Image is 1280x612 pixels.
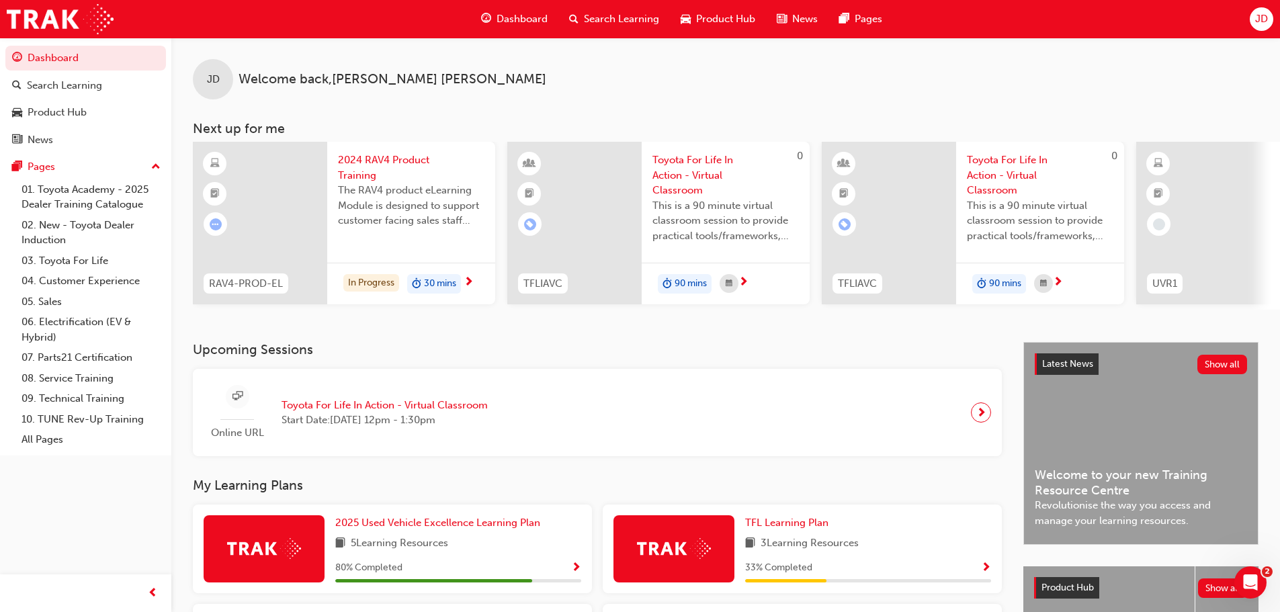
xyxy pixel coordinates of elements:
h3: Next up for me [171,121,1280,136]
span: duration-icon [663,275,672,293]
span: next-icon [738,277,749,289]
span: car-icon [12,107,22,119]
div: Search Learning [27,78,102,93]
img: Trak [637,538,711,559]
img: Trak [227,538,301,559]
span: Latest News [1042,358,1093,369]
span: Start Date: [DATE] 12pm - 1:30pm [282,412,488,428]
span: booktick-icon [210,185,220,203]
span: Toyota For Life In Action - Virtual Classroom [282,398,488,413]
a: RAV4-PROD-EL2024 RAV4 Product TrainingThe RAV4 product eLearning Module is designed to support cu... [193,142,495,304]
span: TFLIAVC [838,276,877,292]
a: 08. Service Training [16,368,166,389]
a: news-iconNews [766,5,828,33]
a: 01. Toyota Academy - 2025 Dealer Training Catalogue [16,179,166,215]
span: 30 mins [424,276,456,292]
a: 09. Technical Training [16,388,166,409]
span: JD [1255,11,1268,27]
span: Product Hub [696,11,755,27]
span: duration-icon [977,275,986,293]
span: news-icon [12,134,22,146]
button: Show all [1197,355,1248,374]
a: Online URLToyota For Life In Action - Virtual ClassroomStart Date:[DATE] 12pm - 1:30pm [204,380,991,446]
a: guage-iconDashboard [470,5,558,33]
span: next-icon [976,403,986,422]
span: Online URL [204,425,271,441]
span: learningRecordVerb_ATTEMPT-icon [210,218,222,230]
span: 80 % Completed [335,560,402,576]
span: 33 % Completed [745,560,812,576]
span: Welcome back , [PERSON_NAME] [PERSON_NAME] [239,72,546,87]
a: Search Learning [5,73,166,98]
iframe: Intercom live chat [1234,566,1267,599]
span: car-icon [681,11,691,28]
span: news-icon [777,11,787,28]
a: Trak [7,4,114,34]
span: pages-icon [12,161,22,173]
div: Pages [28,159,55,175]
div: Product Hub [28,105,87,120]
span: 2 [1262,566,1273,577]
a: Latest NewsShow all [1035,353,1247,375]
span: 2025 Used Vehicle Excellence Learning Plan [335,517,540,529]
span: duration-icon [412,275,421,293]
a: pages-iconPages [828,5,893,33]
span: calendar-icon [1040,275,1047,292]
span: booktick-icon [525,185,534,203]
h3: Upcoming Sessions [193,342,1002,357]
a: 04. Customer Experience [16,271,166,292]
button: Show Progress [571,560,581,576]
a: TFL Learning Plan [745,515,834,531]
span: Revolutionise the way you access and manage your learning resources. [1035,498,1247,528]
div: News [28,132,53,148]
span: pages-icon [839,11,849,28]
span: JD [207,72,220,87]
span: Search Learning [584,11,659,27]
span: TFL Learning Plan [745,517,828,529]
span: learningRecordVerb_NONE-icon [1153,218,1165,230]
span: learningResourceType_ELEARNING-icon [210,155,220,173]
a: 0TFLIAVCToyota For Life In Action - Virtual ClassroomThis is a 90 minute virtual classroom sessio... [822,142,1124,304]
span: This is a 90 minute virtual classroom session to provide practical tools/frameworks, behaviours a... [967,198,1113,244]
a: News [5,128,166,152]
span: UVR1 [1152,276,1177,292]
a: search-iconSearch Learning [558,5,670,33]
span: next-icon [464,277,474,289]
span: Pages [855,11,882,27]
span: The RAV4 product eLearning Module is designed to support customer facing sales staff with introdu... [338,183,484,228]
span: booktick-icon [1154,185,1163,203]
a: 05. Sales [16,292,166,312]
span: 5 Learning Resources [351,535,448,552]
a: 07. Parts21 Certification [16,347,166,368]
span: learningResourceType_INSTRUCTOR_LED-icon [839,155,849,173]
span: learningResourceType_ELEARNING-icon [1154,155,1163,173]
a: 0TFLIAVCToyota For Life In Action - Virtual ClassroomThis is a 90 minute virtual classroom sessio... [507,142,810,304]
button: Show all [1198,578,1248,598]
span: RAV4-PROD-EL [209,276,283,292]
a: 10. TUNE Rev-Up Training [16,409,166,430]
span: next-icon [1053,277,1063,289]
a: 2025 Used Vehicle Excellence Learning Plan [335,515,546,531]
button: Pages [5,155,166,179]
span: Welcome to your new Training Resource Centre [1035,468,1247,498]
h3: My Learning Plans [193,478,1002,493]
a: Product HubShow all [1034,577,1248,599]
span: calendar-icon [726,275,732,292]
span: 3 Learning Resources [761,535,859,552]
span: learningRecordVerb_ENROLL-icon [839,218,851,230]
span: This is a 90 minute virtual classroom session to provide practical tools/frameworks, behaviours a... [652,198,799,244]
span: Toyota For Life In Action - Virtual Classroom [967,152,1113,198]
span: up-icon [151,159,161,176]
span: search-icon [12,80,22,92]
a: car-iconProduct Hub [670,5,766,33]
span: 0 [1111,150,1117,162]
a: Latest NewsShow allWelcome to your new Training Resource CentreRevolutionise the way you access a... [1023,342,1258,545]
a: Product Hub [5,100,166,125]
span: Show Progress [571,562,581,574]
span: TFLIAVC [523,276,562,292]
button: Show Progress [981,560,991,576]
span: learningRecordVerb_ENROLL-icon [524,218,536,230]
span: Show Progress [981,562,991,574]
span: sessionType_ONLINE_URL-icon [232,388,243,405]
a: 02. New - Toyota Dealer Induction [16,215,166,251]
